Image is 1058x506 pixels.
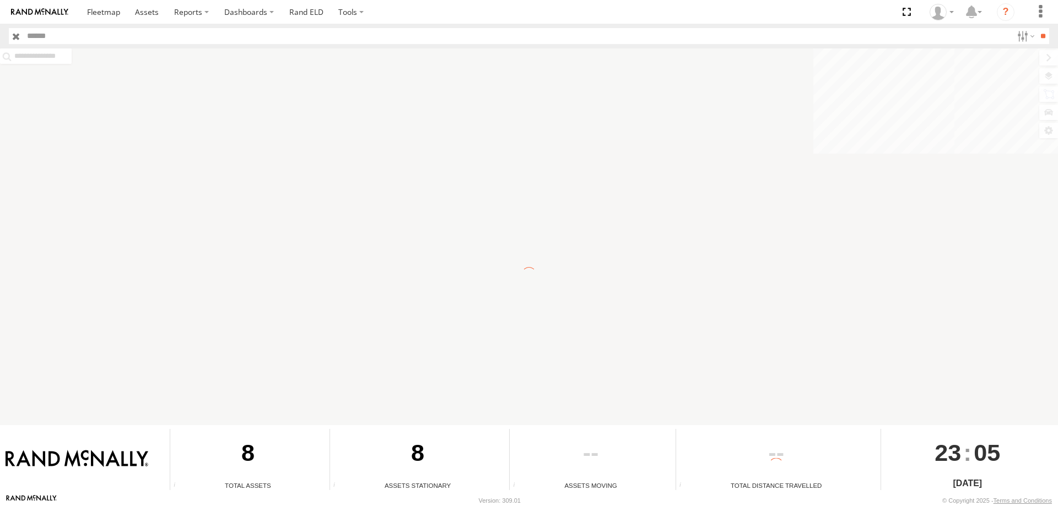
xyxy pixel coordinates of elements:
label: Search Filter Options [1013,28,1037,44]
div: Total distance travelled by all assets within specified date range and applied filters [676,482,693,490]
div: : [881,429,1054,476]
div: 8 [170,429,326,481]
div: Total Assets [170,481,326,490]
img: Rand McNally [6,450,148,469]
img: rand-logo.svg [11,8,68,16]
span: 05 [974,429,1000,476]
a: Visit our Website [6,495,57,506]
i: ? [997,3,1014,21]
div: Version: 309.01 [479,497,521,504]
div: Total number of assets current in transit. [510,482,526,490]
div: © Copyright 2025 - [942,497,1052,504]
div: Assets Moving [510,481,671,490]
div: 8 [330,429,505,481]
div: [DATE] [881,477,1054,490]
div: Total number of assets current stationary. [330,482,347,490]
div: Chase Tanke [926,4,958,20]
span: 23 [935,429,961,476]
div: Total Distance Travelled [676,481,877,490]
a: Terms and Conditions [994,497,1052,504]
div: Assets Stationary [330,481,505,490]
div: Total number of Enabled Assets [170,482,187,490]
